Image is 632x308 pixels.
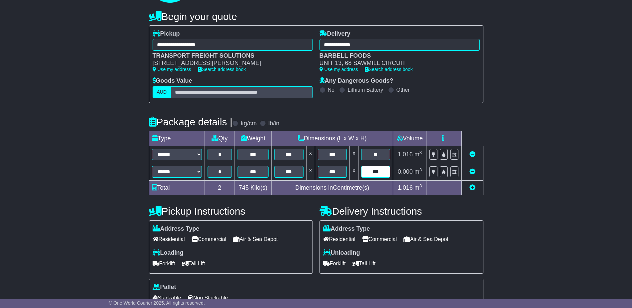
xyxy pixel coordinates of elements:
sup: 3 [419,183,422,188]
td: x [349,146,358,163]
td: Total [149,180,205,195]
span: © One World Courier 2025. All rights reserved. [109,300,205,306]
label: Address Type [323,225,370,233]
td: Volume [393,131,426,146]
sup: 3 [419,167,422,172]
td: x [349,163,358,180]
label: Pallet [153,284,176,291]
span: Air & Sea Depot [233,234,278,244]
div: TRANSPORT FREIGHT SOLUTIONS [153,52,306,60]
label: Address Type [153,225,200,233]
label: kg/cm [241,120,257,127]
a: Use my address [153,67,191,72]
span: 0.000 [398,168,413,175]
span: Commercial [192,234,226,244]
a: Search address book [198,67,246,72]
a: Remove this item [469,151,475,158]
span: Commercial [362,234,397,244]
td: Type [149,131,205,146]
label: Lithium Battery [347,87,383,93]
span: m [414,151,422,158]
sup: 3 [419,150,422,155]
span: Tail Lift [182,258,205,269]
a: Add new item [469,184,475,191]
span: Non Stackable [188,293,228,303]
span: Tail Lift [352,258,376,269]
h4: Pickup Instructions [149,206,313,217]
label: Other [396,87,410,93]
span: 1.016 [398,184,413,191]
span: m [414,168,422,175]
td: x [306,163,315,180]
h4: Delivery Instructions [319,206,483,217]
td: x [306,146,315,163]
label: No [328,87,334,93]
span: Forklift [153,258,175,269]
label: Unloading [323,249,360,257]
div: UNIT 13, 68 SAWMILL CIRCUIT [319,60,473,67]
a: Remove this item [469,168,475,175]
span: 745 [239,184,249,191]
label: Any Dangerous Goods? [319,77,393,85]
span: Air & Sea Depot [403,234,448,244]
td: Weight [235,131,272,146]
td: 2 [205,180,235,195]
label: Loading [153,249,184,257]
label: Goods Value [153,77,192,85]
td: Qty [205,131,235,146]
a: Search address book [365,67,413,72]
td: Kilo(s) [235,180,272,195]
a: Use my address [319,67,358,72]
label: lb/in [268,120,279,127]
label: Pickup [153,30,180,38]
td: Dimensions in Centimetre(s) [272,180,393,195]
div: [STREET_ADDRESS][PERSON_NAME] [153,60,306,67]
label: AUD [153,86,171,98]
div: BARBELL FOODS [319,52,473,60]
span: m [414,184,422,191]
td: Dimensions (L x W x H) [272,131,393,146]
label: Delivery [319,30,350,38]
span: 1.016 [398,151,413,158]
span: Residential [323,234,355,244]
h4: Package details | [149,116,233,127]
span: Forklift [323,258,346,269]
span: Residential [153,234,185,244]
h4: Begin your quote [149,11,483,22]
span: Stackable [153,293,181,303]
